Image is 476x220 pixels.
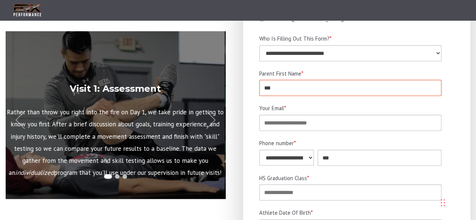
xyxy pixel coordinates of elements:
[225,106,444,179] p: Your second visit to BRX - the 1-on-1 - is your first "real" training session under our guidance....
[259,105,284,112] span: Your Email
[438,184,476,220] iframe: Chat Widget
[259,174,307,182] span: HS Graduation Class
[15,168,54,177] i: individualized
[259,70,301,77] span: Parent First Name
[70,83,161,94] strong: Visit 1: Assessment
[6,106,225,179] p: Rather than throw you right into the fire on Day 1, we take pride in getting to know you first. A...
[259,35,330,42] span: Who Is Filling Out This Form?
[12,3,43,18] img: BRX Transparent Logo-2
[441,191,445,214] div: Drag
[259,209,311,216] span: Athlete Date Of Birth
[259,140,294,147] span: Phone number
